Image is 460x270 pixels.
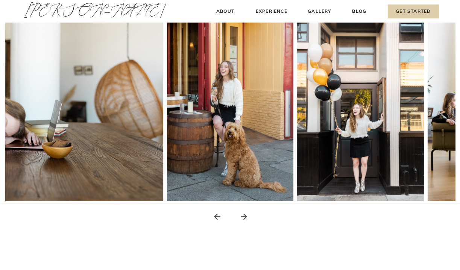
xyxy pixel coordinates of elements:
[214,8,237,15] a: About
[307,8,332,15] a: Gallery
[351,8,368,15] a: Blog
[255,8,288,15] a: Experience
[388,5,439,18] a: Get Started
